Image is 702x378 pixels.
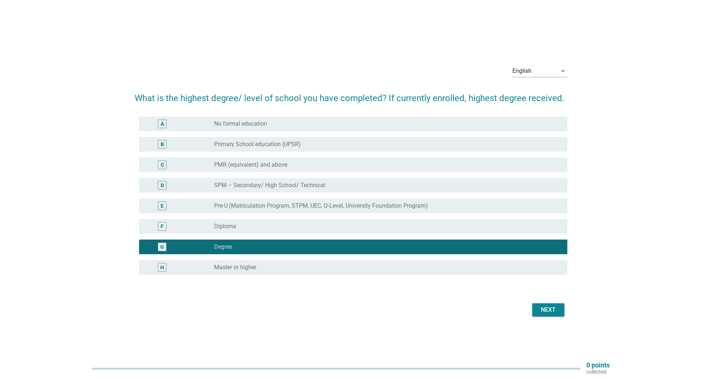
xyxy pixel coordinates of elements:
div: English [512,68,531,74]
label: No formal education [214,120,267,127]
div: H [160,264,164,271]
label: SPM – Secondary/ High School/ Technical [214,182,325,189]
div: G [160,243,164,251]
label: Diploma [214,223,236,230]
label: Degree [214,243,232,251]
div: D [161,182,164,189]
h2: What is the highest degree/ level of school you have completed? If currently enrolled, highest de... [135,84,568,105]
p: 0 points [586,362,610,368]
div: F [161,223,164,230]
div: C [161,161,164,169]
div: E [161,202,164,210]
div: Next [538,305,559,314]
label: PMR (equivalent) and above [214,161,287,168]
div: A [161,120,164,128]
div: B [161,141,164,148]
label: Primary School education (UPSR) [214,141,301,148]
button: Next [532,303,564,316]
p: collected [586,368,610,375]
label: Master or higher [214,264,256,271]
label: Pre-U (Matriculation Program, STPM, UEC, O-Level, University Foundation Program) [214,202,427,210]
i: arrow_drop_down [559,67,567,75]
